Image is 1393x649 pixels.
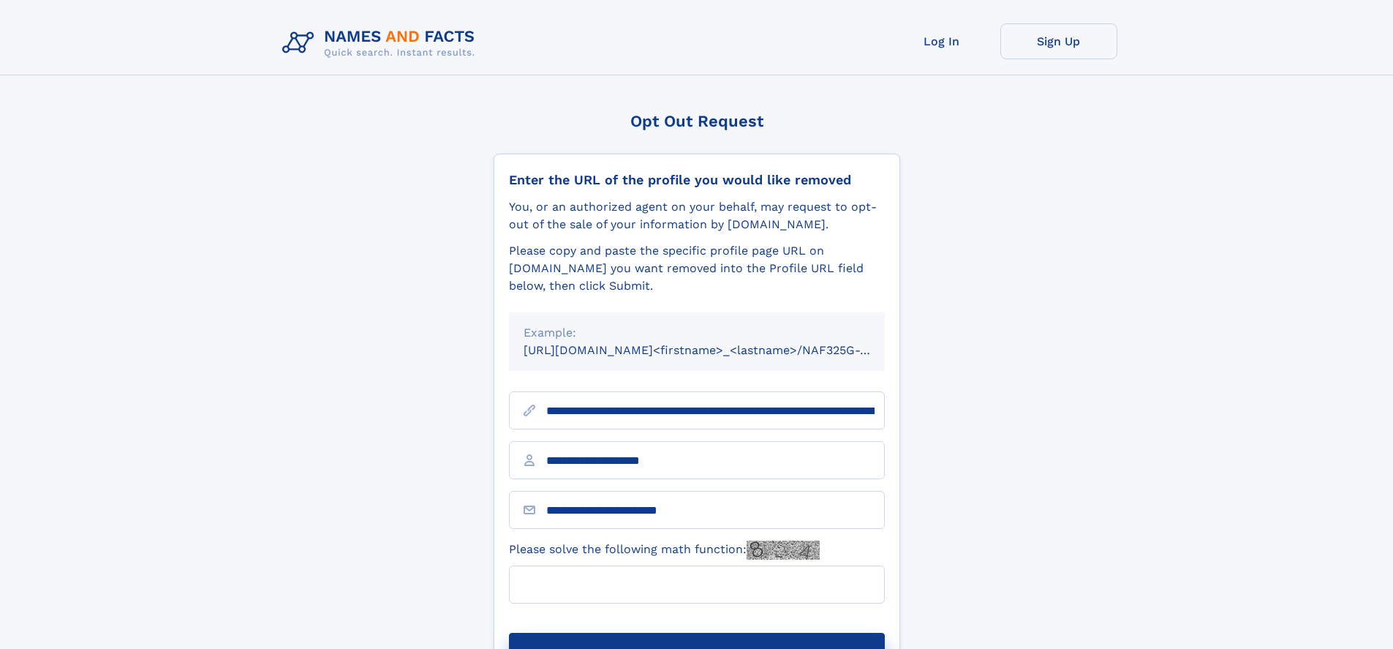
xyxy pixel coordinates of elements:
div: Opt Out Request [494,112,900,130]
div: You, or an authorized agent on your behalf, may request to opt-out of the sale of your informatio... [509,198,885,233]
label: Please solve the following math function: [509,541,820,560]
small: [URL][DOMAIN_NAME]<firstname>_<lastname>/NAF325G-xxxxxxxx [524,343,913,357]
div: Enter the URL of the profile you would like removed [509,172,885,188]
a: Log In [883,23,1000,59]
div: Example: [524,324,870,342]
a: Sign Up [1000,23,1117,59]
img: Logo Names and Facts [276,23,487,63]
div: Please copy and paste the specific profile page URL on [DOMAIN_NAME] you want removed into the Pr... [509,242,885,295]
